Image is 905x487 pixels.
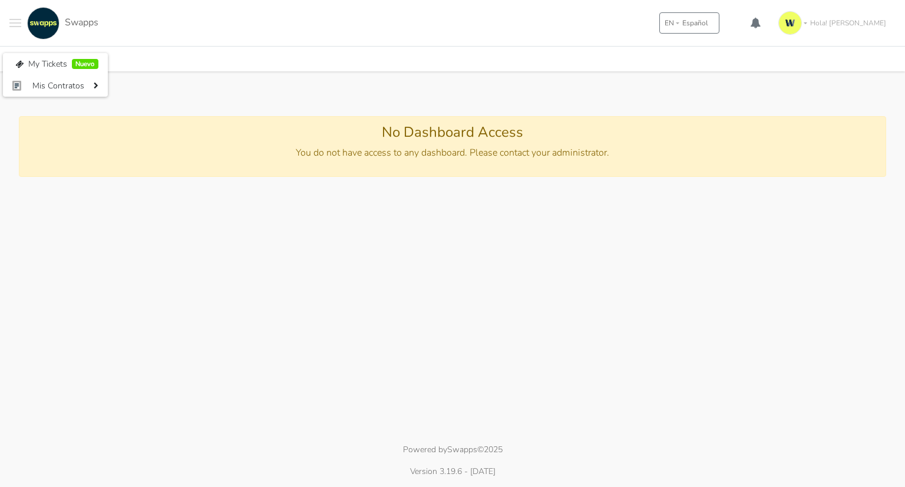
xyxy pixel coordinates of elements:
a: Swapps [24,7,98,40]
a: Mis Contratos [3,75,108,97]
img: swapps-linkedin-v2.jpg [27,7,60,40]
img: isotipo-3-3e143c57.png [778,11,802,35]
button: Toggle navigation menu [9,7,21,40]
h4: No Dashboard Access [31,124,874,141]
span: Español [682,18,708,28]
span: Swapps [65,16,98,29]
p: You do not have access to any dashboard. Please contact your administrator. [31,146,874,160]
a: Hola! [PERSON_NAME] [774,6,896,40]
span: Nuevo [72,59,98,70]
span: Hola! [PERSON_NAME] [810,18,886,28]
button: ENEspañol [659,12,719,34]
span: My Tickets [28,58,67,70]
span: Mis Contratos [32,80,91,92]
ul: Toggle navigation menu [3,53,108,97]
a: My Tickets Nuevo [3,53,108,75]
a: Swapps [447,444,477,455]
